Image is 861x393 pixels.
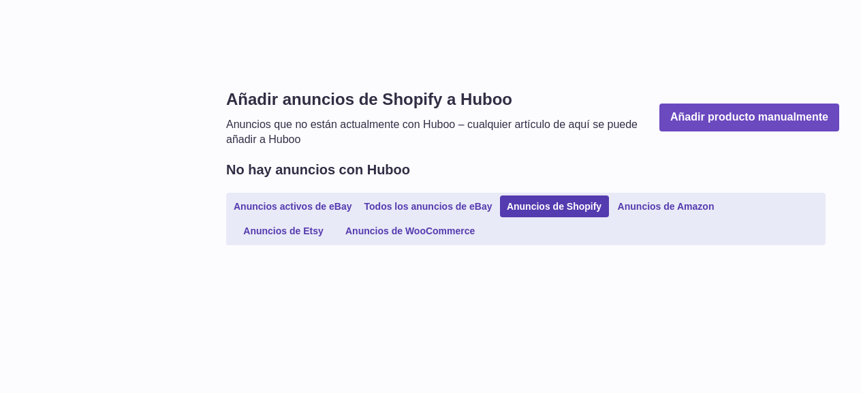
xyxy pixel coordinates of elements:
[226,161,410,179] h2: No hay anuncios con Huboo
[226,89,649,110] h1: Añadir anuncios de Shopify a Huboo
[360,195,497,218] a: Todos los anuncios de eBay
[612,195,721,218] a: Anuncios de Amazon
[229,220,338,242] a: Anuncios de Etsy
[659,104,839,131] a: Añadir producto manualmente
[229,195,357,218] a: Anuncios activos de eBay
[226,117,649,146] p: Anuncios que no están actualmente con Huboo – cualquier artículo de aquí se puede añadir a Huboo
[341,220,480,242] a: Anuncios de WooCommerce
[500,195,609,218] a: Anuncios de Shopify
